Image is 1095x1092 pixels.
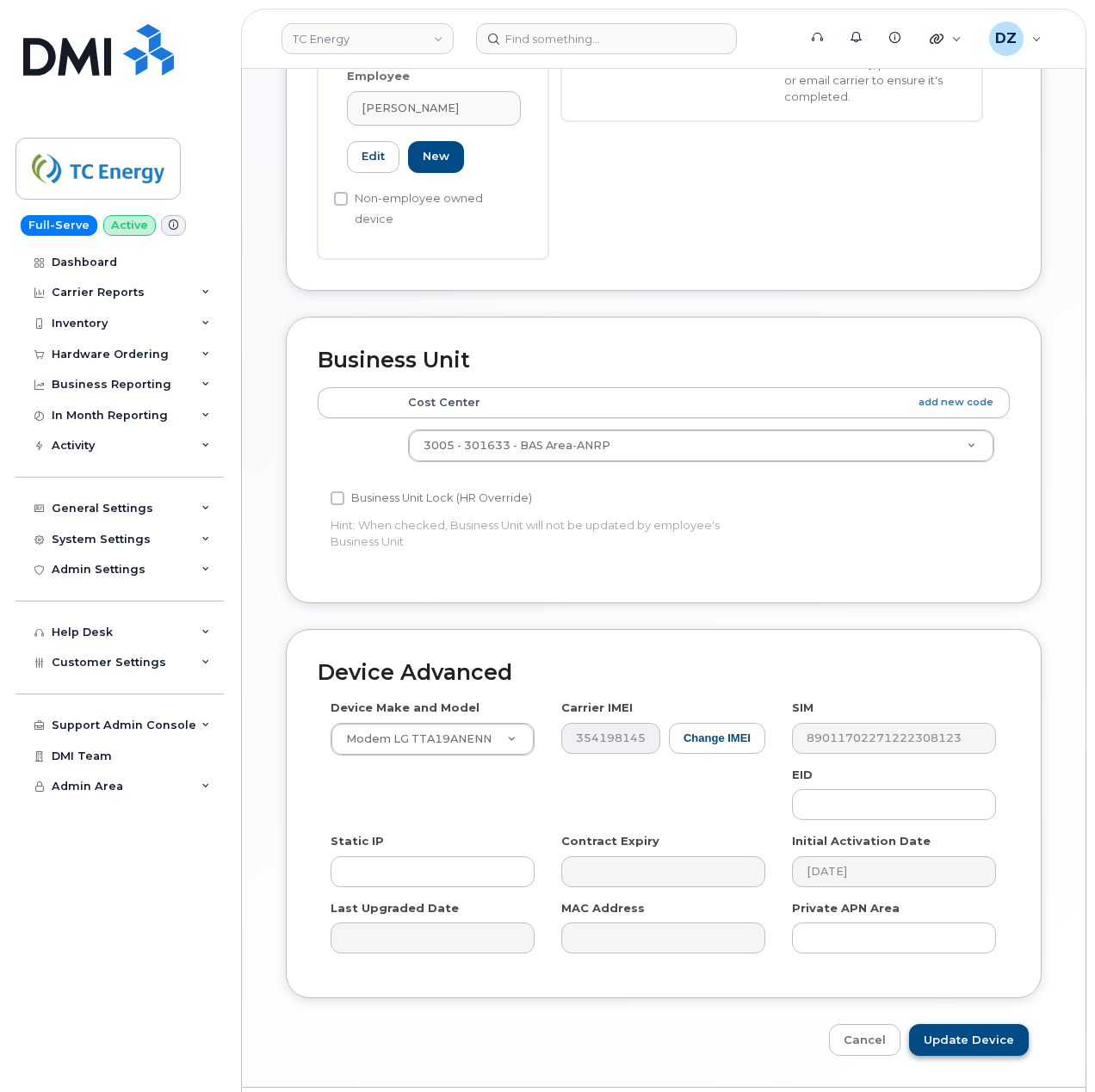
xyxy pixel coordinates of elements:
[318,661,1010,685] h2: Device Advanced
[347,91,521,126] a: [PERSON_NAME]
[336,731,492,747] span: Modem LG TTA19ANENN
[347,141,399,173] a: Edit
[669,723,765,755] button: Change IMEI
[792,900,900,916] label: Private APN Area
[331,700,479,716] label: Device Make and Model
[918,22,974,56] div: Quicklinks
[408,141,464,173] a: New
[331,491,344,505] input: Business Unit Lock (HR Override)
[331,724,534,755] a: Modem LG TTA19ANENN
[561,900,645,916] label: MAC Address
[792,767,813,783] label: EID
[318,349,1010,373] h2: Business Unit
[919,395,993,410] a: add new code
[334,188,520,230] label: Non-employee owned device
[792,833,931,849] label: Initial Activation Date
[792,700,814,716] label: SIM
[561,700,633,716] label: Carrier IMEI
[281,23,454,54] a: TC Energy
[334,192,348,206] input: Non-employee owned device
[331,833,384,849] label: Static IP
[561,833,659,849] label: Contract Expiry
[909,1024,1029,1056] input: Update Device
[1020,1017,1082,1079] iframe: Messenger Launcher
[995,28,1017,49] span: DZ
[331,517,765,549] p: Hint: When checked, Business Unit will not be updated by employee's Business Unit
[424,439,610,452] span: 3005 - 301633 - BAS Area-ANRP
[409,430,993,461] a: 3005 - 301633 - BAS Area-ANRP
[829,1024,900,1056] a: Cancel
[331,488,532,509] label: Business Unit Lock (HR Override)
[977,22,1054,56] div: Devon Zellars
[476,23,737,54] input: Find something...
[331,900,459,916] label: Last Upgraded Date
[393,387,1010,418] th: Cost Center
[362,100,459,116] span: [PERSON_NAME]
[347,68,410,84] label: Employee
